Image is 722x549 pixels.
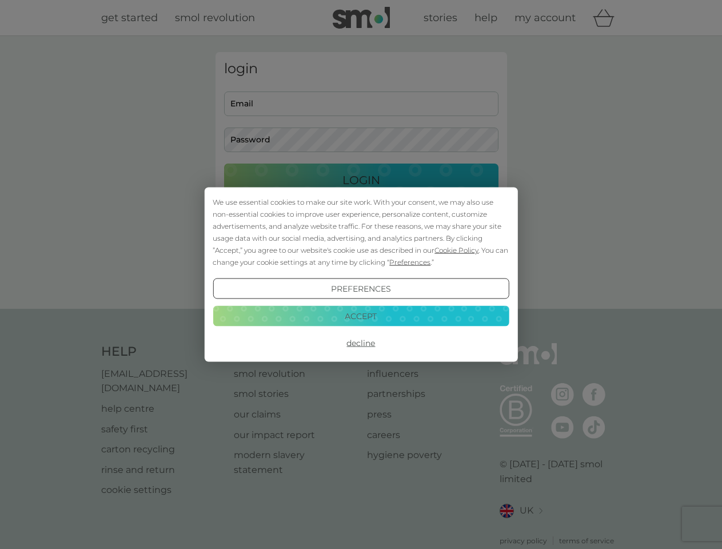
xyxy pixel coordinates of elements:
[213,305,509,326] button: Accept
[213,333,509,353] button: Decline
[213,196,509,268] div: We use essential cookies to make our site work. With your consent, we may also use non-essential ...
[434,246,478,254] span: Cookie Policy
[204,188,517,362] div: Cookie Consent Prompt
[389,258,430,266] span: Preferences
[213,279,509,299] button: Preferences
